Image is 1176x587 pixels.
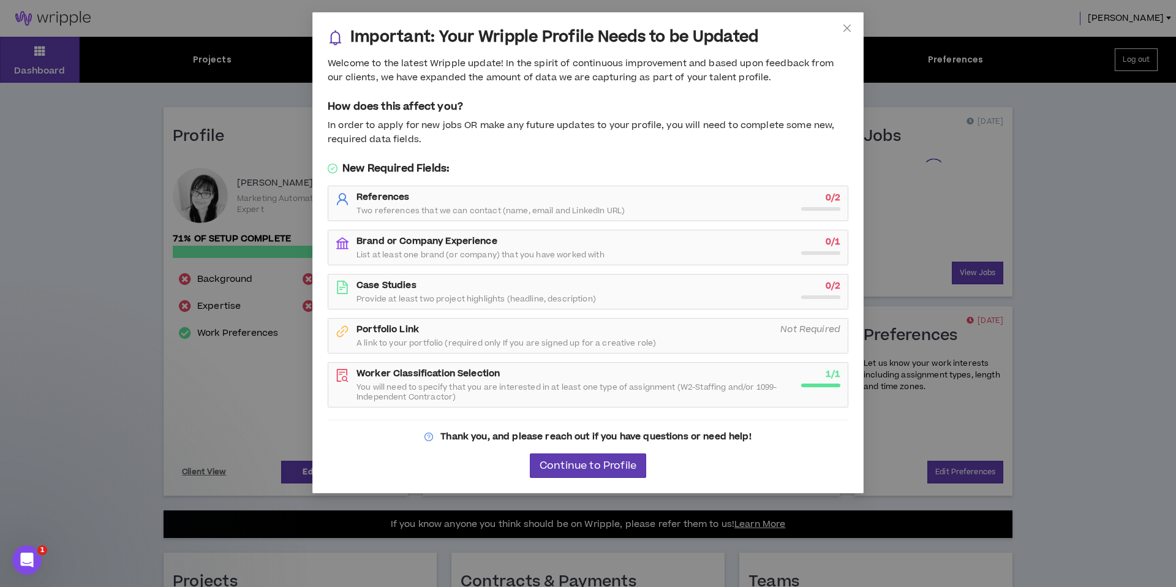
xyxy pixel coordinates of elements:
strong: Portfolio Link [356,323,419,336]
strong: Brand or Company Experience [356,235,497,248]
span: Provide at least two project highlights (headline, description) [356,294,596,304]
strong: 0 / 1 [826,235,840,248]
span: Two references that we can contact (name, email and LinkedIn URL) [356,206,625,216]
span: file-text [336,281,349,294]
div: Welcome to the latest Wripple update! In the spirit of continuous improvement and based upon feed... [328,57,848,85]
span: check-circle [328,164,337,173]
span: user [336,192,349,206]
i: Not Required [780,323,840,336]
h5: How does this affect you? [328,99,848,114]
span: bank [336,237,349,250]
span: You will need to specify that you are interested in at least one type of assignment (W2-Staffing ... [356,382,794,402]
strong: Thank you, and please reach out if you have questions or need help! [440,430,751,443]
strong: References [356,191,409,203]
strong: 0 / 2 [826,191,840,204]
button: Continue to Profile [530,453,646,478]
div: In order to apply for new jobs OR make any future updates to your profile, you will need to compl... [328,119,848,146]
span: close [842,23,852,33]
span: 1 [37,545,47,555]
span: question-circle [424,433,433,441]
span: link [336,325,349,338]
h5: New Required Fields: [328,161,848,176]
strong: Case Studies [356,279,417,292]
strong: 0 / 2 [826,279,840,292]
strong: Worker Classification Selection [356,367,500,380]
span: file-search [336,369,349,382]
span: A link to your portfolio (required only If you are signed up for a creative role) [356,338,656,348]
span: Continue to Profile [540,460,636,472]
h3: Important: Your Wripple Profile Needs to be Updated [350,28,758,47]
iframe: Intercom notifications message [9,468,254,554]
button: Close [831,12,864,45]
span: List at least one brand (or company) that you have worked with [356,250,605,260]
iframe: Intercom live chat [12,545,42,575]
strong: 1 / 1 [826,368,840,381]
span: bell [328,30,343,45]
